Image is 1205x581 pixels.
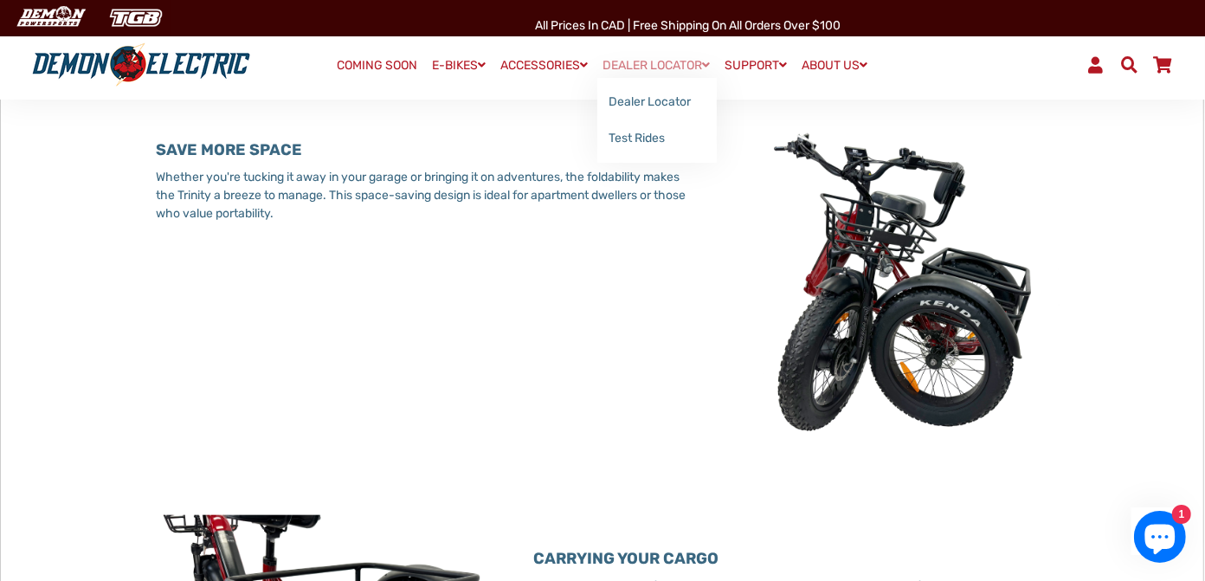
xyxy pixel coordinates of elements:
[332,54,424,78] a: COMING SOON
[719,53,794,78] a: SUPPORT
[156,141,696,160] h3: SAVE MORE SPACE
[796,53,874,78] a: ABOUT US
[100,3,171,32] img: TGB Canada
[535,18,841,33] span: All Prices in CAD | Free shipping on all orders over $100
[533,550,1073,569] h3: CARRYING YOUR CARGO
[597,120,717,157] a: Test Rides
[9,3,92,32] img: Demon Electric
[156,168,696,223] p: Whether you're tucking it away in your garage or bringing it on adventures, the foldability makes...
[1129,511,1191,567] inbox-online-store-chat: Shopify online store chat
[26,42,256,87] img: Demon Electric logo
[495,53,595,78] a: ACCESSORIES
[427,53,493,78] a: E-BIKES
[597,53,717,78] a: DEALER LOCATOR
[722,107,1073,458] img: FoldedB.jpg
[597,84,717,120] a: Dealer Locator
